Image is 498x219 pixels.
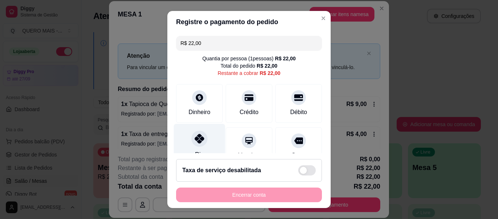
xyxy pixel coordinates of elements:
[202,55,296,62] div: Quantia por pessoa ( 1 pessoas)
[318,12,329,24] button: Close
[218,69,280,77] div: Restante a cobrar
[167,11,331,33] header: Registre o pagamento do pedido
[188,108,210,117] div: Dinheiro
[221,62,277,69] div: Total do pedido
[275,55,296,62] div: R$ 22,00
[182,166,261,175] h2: Taxa de serviço desabilitada
[240,108,258,117] div: Crédito
[238,151,260,160] div: Voucher
[290,108,307,117] div: Débito
[291,151,306,160] div: Outro
[260,69,280,77] div: R$ 22,00
[180,36,318,50] input: Ex.: hambúrguer de cordeiro
[195,150,204,159] div: Pix
[257,62,277,69] div: R$ 22,00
